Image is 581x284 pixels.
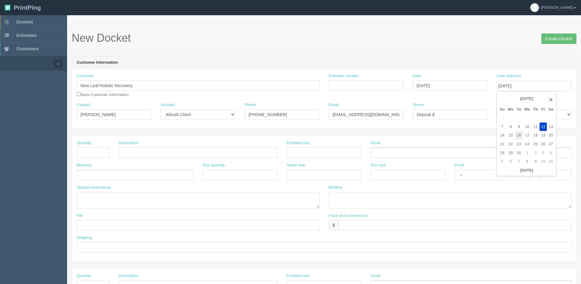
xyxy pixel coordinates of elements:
[515,122,523,131] td: 9
[119,273,138,279] label: Description
[547,131,555,140] td: 20
[329,73,359,79] label: Estimate number
[515,149,523,158] td: 30
[498,140,506,149] td: 21
[77,162,91,168] label: Machine
[498,157,506,166] td: 5
[540,157,547,166] td: 10
[77,102,90,108] label: Contact
[540,131,547,140] td: 19
[532,149,540,158] td: 2
[547,105,555,114] th: Sa
[515,131,523,140] td: 16
[77,80,320,91] input: Enter customer name
[498,122,506,131] td: 7
[72,32,576,44] h1: New Docket
[523,105,532,114] th: We
[506,114,515,122] td: 1
[413,102,423,108] label: Terms
[547,140,555,149] td: 27
[532,105,540,114] th: Th
[547,93,555,105] th: »
[547,149,555,158] td: 4
[455,162,464,168] label: Proof
[506,93,547,105] th: [DATE]
[541,34,576,44] input: Create Docket
[506,122,515,131] td: 8
[506,157,515,166] td: 6
[371,140,381,146] label: Stock
[77,213,83,219] label: File
[371,162,386,168] label: Run size
[77,73,320,98] div: Save Customer Information
[329,220,339,230] div: $
[547,114,555,122] td: 6
[72,57,576,69] header: Customer Information
[329,213,368,219] label: Price and commission
[329,185,342,190] label: Bindery
[16,33,37,38] span: Estimates
[540,122,547,131] td: 12
[203,162,225,168] label: Run quantity
[532,114,540,122] td: 4
[77,273,91,279] label: Quantity
[371,273,381,279] label: Stock
[77,235,92,241] label: Shipping
[77,185,111,190] label: Special instructions
[77,73,94,79] label: Customer
[530,3,539,12] img: avatar_default-7531ab5dedf162e01f1e0bb0964e6a185e93c5c22dfe317fb01d7f8cd2b1632c.jpg
[523,114,532,122] td: 3
[523,140,532,149] td: 24
[498,149,506,158] td: 28
[515,105,523,114] th: Tu
[77,140,91,146] label: Quantity
[506,131,515,140] td: 15
[287,140,310,146] label: Finished size
[523,157,532,166] td: 8
[498,114,506,122] td: 31
[540,149,547,158] td: 3
[497,73,521,79] label: Date required
[498,131,506,140] td: 14
[532,122,540,131] td: 11
[287,162,305,168] label: Sheet size
[119,140,138,146] label: Description
[245,102,256,108] label: Phone
[5,5,11,11] img: logo-3e63b451c926e2ac314895c53de4908e5d424f24456219fb08d385ab2e579770.png
[532,131,540,140] td: 18
[540,114,547,122] td: 5
[523,149,532,158] td: 1
[532,157,540,166] td: 9
[515,114,523,122] td: 2
[515,157,523,166] td: 7
[540,140,547,149] td: 26
[523,122,532,131] td: 10
[532,140,540,149] td: 25
[498,166,555,175] th: [DATE]
[523,131,532,140] td: 17
[506,140,515,149] td: 22
[328,102,339,108] label: Email
[547,157,555,166] td: 11
[506,149,515,158] td: 29
[16,20,33,24] span: Dockets
[413,73,421,79] label: Date
[287,273,310,279] label: Finished size
[515,140,523,149] td: 23
[506,105,515,114] th: Mo
[16,46,39,51] span: Customers
[160,102,175,108] label: Account
[547,122,555,131] td: 13
[540,105,547,114] th: Fr
[498,105,506,114] th: Su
